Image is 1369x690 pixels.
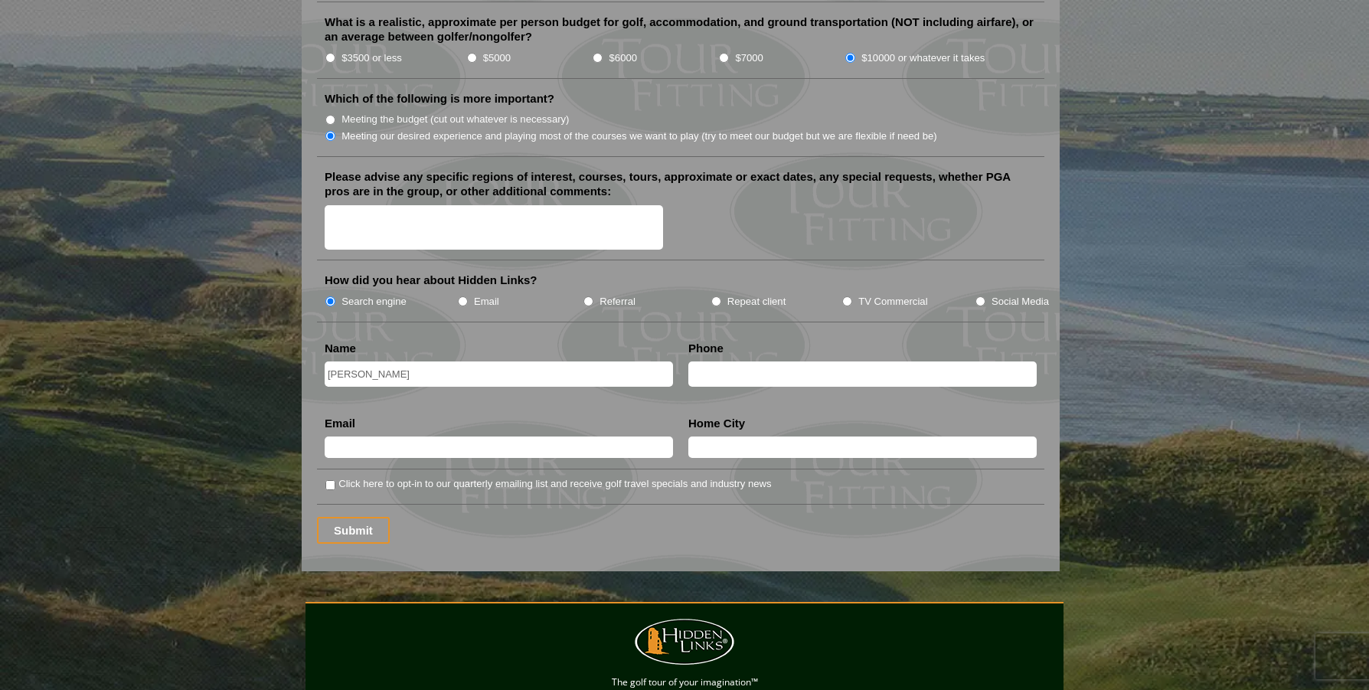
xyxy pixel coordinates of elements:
[341,129,937,144] label: Meeting our desired experience and playing most of the courses we want to play (try to meet our b...
[609,51,637,66] label: $6000
[858,294,927,309] label: TV Commercial
[325,169,1037,199] label: Please advise any specific regions of interest, courses, tours, approximate or exact dates, any s...
[317,517,390,544] input: Submit
[341,294,407,309] label: Search engine
[338,476,771,492] label: Click here to opt-in to our quarterly emailing list and receive golf travel specials and industry...
[861,51,985,66] label: $10000 or whatever it takes
[474,294,499,309] label: Email
[341,112,569,127] label: Meeting the budget (cut out whatever is necessary)
[992,294,1049,309] label: Social Media
[325,273,537,288] label: How did you hear about Hidden Links?
[325,341,356,356] label: Name
[325,416,355,431] label: Email
[483,51,511,66] label: $5000
[727,294,786,309] label: Repeat client
[688,416,745,431] label: Home City
[325,91,554,106] label: Which of the following is more important?
[688,341,724,356] label: Phone
[325,15,1037,44] label: What is a realistic, approximate per person budget for golf, accommodation, and ground transporta...
[735,51,763,66] label: $7000
[600,294,635,309] label: Referral
[341,51,402,66] label: $3500 or less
